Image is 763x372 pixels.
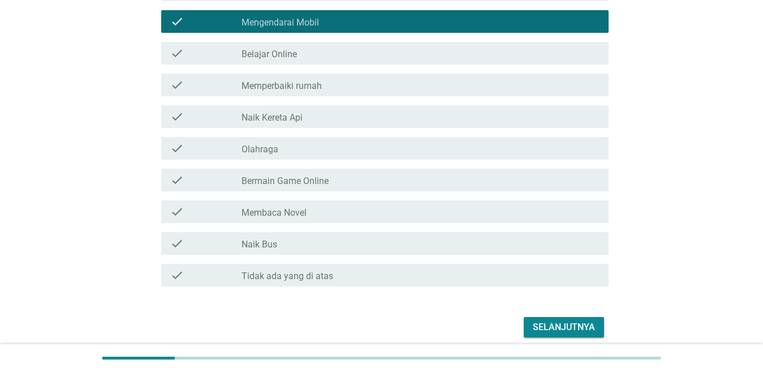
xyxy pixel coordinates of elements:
[170,78,184,92] i: check
[242,271,333,282] label: Tidak ada yang di atas
[170,268,184,282] i: check
[242,17,319,28] label: Mengendarai Mobil
[533,320,595,334] div: Selanjutnya
[242,239,277,250] label: Naik Bus
[242,144,278,155] label: Olahraga
[170,15,184,28] i: check
[170,205,184,219] i: check
[170,142,184,155] i: check
[242,176,329,187] label: Bermain Game Online
[242,112,303,123] label: Naik Kereta Api
[242,207,307,219] label: Membaca Novel
[242,80,322,92] label: Memperbaiki rumah
[170,46,184,60] i: check
[170,173,184,187] i: check
[170,110,184,123] i: check
[524,317,604,337] button: Selanjutnya
[242,49,297,60] label: Belajar Online
[170,237,184,250] i: check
